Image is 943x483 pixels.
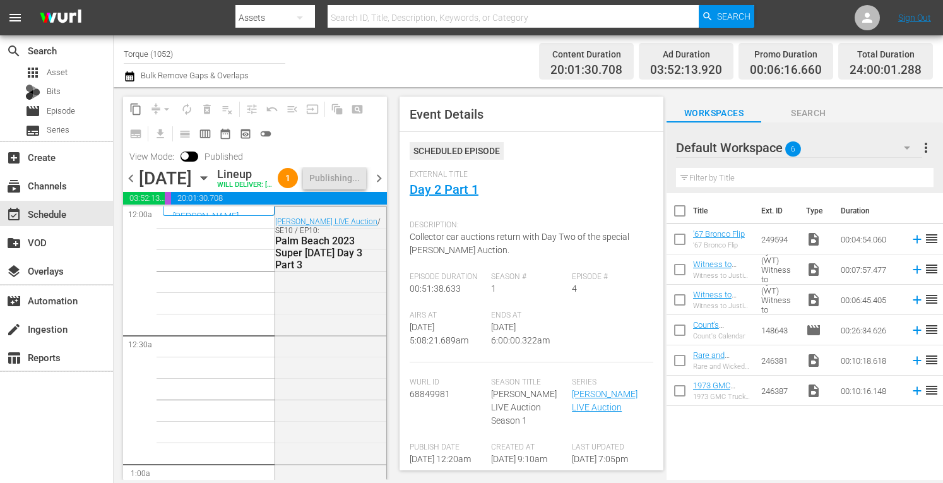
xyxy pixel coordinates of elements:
[47,105,75,117] span: Episode
[25,104,40,119] span: Episode
[836,376,905,406] td: 00:10:16.148
[123,192,165,205] span: 03:52:13.920
[47,85,61,98] span: Bits
[262,99,282,119] span: Revert to Primary Episode
[491,454,547,464] span: [DATE] 9:10am
[302,99,323,119] span: Update Metadata from Key Asset
[850,45,922,63] div: Total Duration
[123,152,181,162] span: View Mode:
[572,443,647,453] span: Last Updated
[410,443,485,453] span: Publish Date
[910,263,924,277] svg: Add to Schedule
[309,167,360,189] div: Publishing...
[126,124,146,144] span: Create Series Block
[25,65,40,80] span: Asset
[410,272,485,282] span: Episode Duration
[806,323,821,338] span: Episode
[717,5,750,28] span: Search
[177,99,197,119] span: Loop Content
[756,224,801,254] td: 249594
[173,211,239,231] a: [PERSON_NAME] REVVED UP
[693,332,751,340] div: Count's Calendar
[806,353,821,368] span: Video
[756,345,801,376] td: 246381
[761,105,856,121] span: Search
[550,63,622,78] span: 20:01:30.708
[833,193,909,229] th: Duration
[6,150,21,165] span: Create
[126,99,146,119] span: Copy Lineup
[217,181,273,189] div: WILL DELIVER: [DATE] 4a (local)
[217,99,237,119] span: Clear Lineup
[410,220,647,230] span: Description:
[219,128,232,140] span: date_range_outlined
[6,264,21,279] span: Overlays
[6,294,21,309] span: Automation
[139,168,192,189] div: [DATE]
[693,241,745,249] div: '67 Bronco Flip
[259,128,272,140] span: toggle_off
[237,97,262,121] span: Customize Events
[836,315,905,345] td: 00:26:34.626
[6,44,21,59] span: Search
[572,378,647,388] span: Series
[275,217,383,271] div: / SE10 / EP10:
[676,130,922,165] div: Default Workspace
[699,5,754,28] button: Search
[275,217,377,226] a: [PERSON_NAME] LIVE Auction
[25,123,40,138] span: Series
[693,381,750,409] a: 1973 GMC Truck Gets EPIC Air Brush
[491,283,496,294] span: 1
[47,66,68,79] span: Asset
[806,383,821,398] span: Video
[171,192,387,205] span: 20:01:30.708
[410,311,485,321] span: Airs At
[924,322,939,337] span: reorder
[217,167,273,181] div: Lineup
[146,121,170,146] span: Download as CSV
[6,179,21,194] span: Channels
[924,231,939,246] span: reorder
[572,389,638,412] a: [PERSON_NAME] LIVE Auction
[910,232,924,246] svg: Add to Schedule
[410,454,471,464] span: [DATE] 12:20am
[910,323,924,337] svg: Add to Schedule
[750,45,822,63] div: Promo Duration
[924,352,939,367] span: reorder
[756,254,801,285] td: Witness to Justice by A&E (WT) Witness to Justice: [PERSON_NAME] 150
[491,311,566,321] span: Ends At
[806,262,821,277] span: Video
[836,285,905,315] td: 00:06:45.405
[650,45,722,63] div: Ad Duration
[278,173,298,183] span: 1
[282,99,302,119] span: Fill episodes with ad slates
[850,63,922,78] span: 24:00:01.288
[6,236,21,251] span: VOD
[910,384,924,398] svg: Add to Schedule
[410,283,461,294] span: 00:51:38.633
[693,320,725,339] a: Count's Calendar
[6,322,21,337] span: Ingestion
[650,63,722,78] span: 03:52:13.920
[123,170,139,186] span: chevron_left
[303,167,366,189] button: Publishing...
[410,170,647,180] span: External Title
[275,235,383,271] div: Palm Beach 2023 Super [DATE] Day 3 Part 3
[410,107,483,122] span: Event Details
[165,192,171,205] span: 00:06:16.660
[410,182,478,197] a: Day 2 Part 1
[750,63,822,78] span: 00:06:16.660
[693,271,751,280] div: Witness to Justice by A&E (WT) Witness to Justice: [PERSON_NAME] 150
[491,272,566,282] span: Season #
[6,350,21,366] span: Reports
[198,152,249,162] span: Published
[924,261,939,277] span: reorder
[139,71,249,80] span: Bulk Remove Gaps & Overlaps
[693,229,745,239] a: '67 Bronco Flip
[693,259,751,316] a: Witness to Justice by A&E (WT) Witness to Justice: [PERSON_NAME] 150
[910,354,924,367] svg: Add to Schedule
[693,302,751,310] div: Witness to Justice by A&E (WT) Witness to Justice: [PERSON_NAME] 150
[8,10,23,25] span: menu
[806,292,821,307] span: Video
[836,224,905,254] td: 00:04:54.060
